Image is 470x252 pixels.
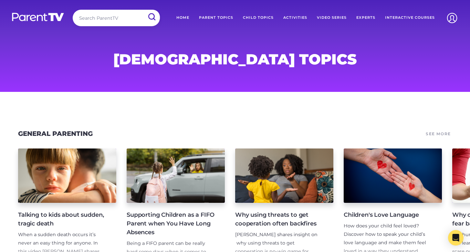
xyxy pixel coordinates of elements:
[235,211,323,228] h4: Why using threats to get cooperation often backfires
[312,10,351,26] a: Video Series
[351,10,380,26] a: Experts
[344,211,432,219] h4: Children's Love Language
[127,211,214,237] h4: Supporting Children as a FIFO Parent when You Have Long Absences
[425,129,452,138] a: See More
[380,10,440,26] a: Interactive Courses
[238,10,278,26] a: Child Topics
[73,10,160,26] input: Search ParentTV
[18,130,93,137] a: General Parenting
[278,10,312,26] a: Activities
[172,10,194,26] a: Home
[79,53,391,66] h1: [DEMOGRAPHIC_DATA] Topics
[18,211,106,228] h4: Talking to kids about sudden, tragic death
[194,10,238,26] a: Parent Topics
[143,10,160,24] input: Submit
[444,10,460,26] img: Account
[448,230,464,246] div: Open Intercom Messenger
[11,12,65,22] img: parenttv-logo-white.4c85aaf.svg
